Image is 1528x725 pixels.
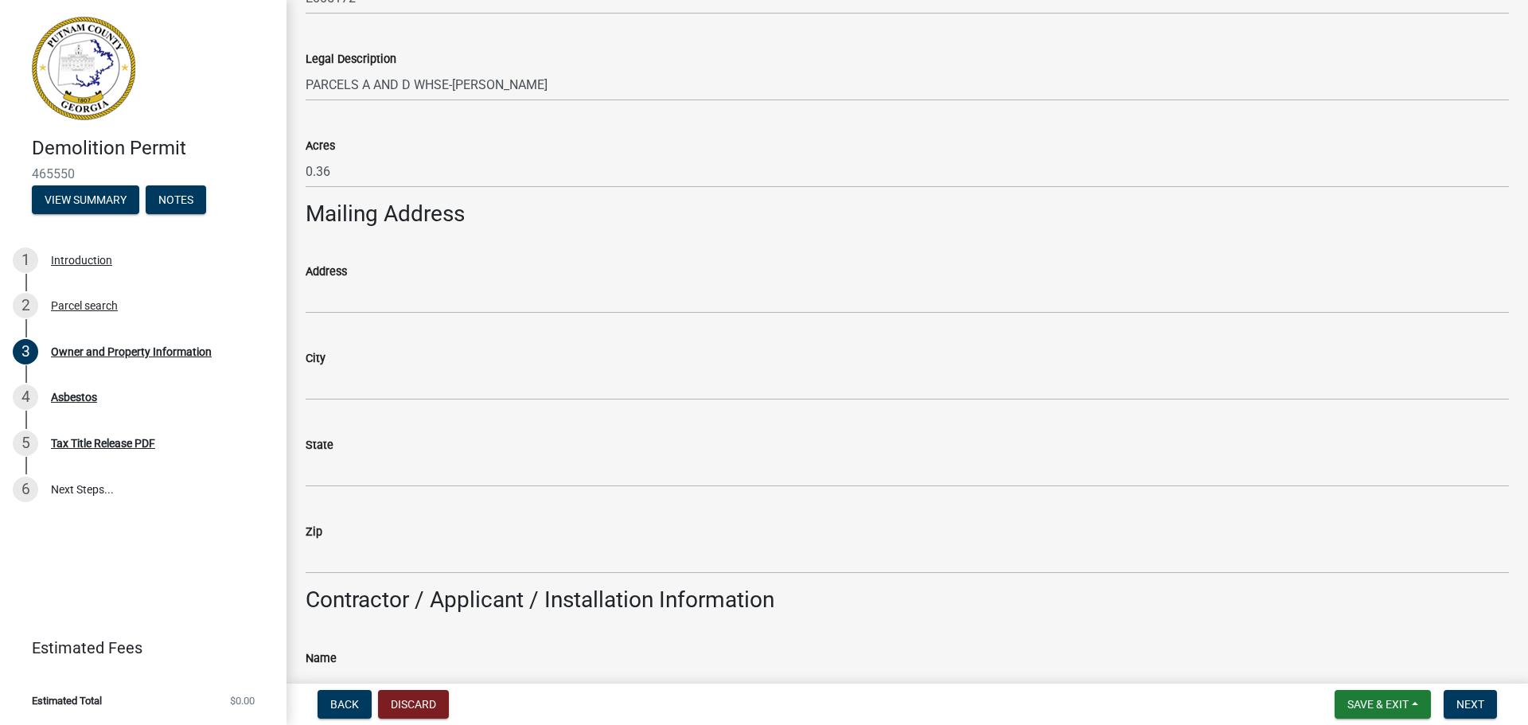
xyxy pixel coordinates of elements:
[13,293,38,318] div: 2
[306,54,396,65] label: Legal Description
[51,255,112,266] div: Introduction
[306,587,1509,614] h3: Contractor / Applicant / Installation Information
[306,440,333,451] label: State
[51,300,118,311] div: Parcel search
[146,194,206,207] wm-modal-confirm: Notes
[13,632,261,664] a: Estimated Fees
[32,194,139,207] wm-modal-confirm: Summary
[306,653,337,665] label: Name
[1335,690,1431,719] button: Save & Exit
[1444,690,1497,719] button: Next
[32,17,135,120] img: Putnam County, Georgia
[318,690,372,719] button: Back
[306,267,347,278] label: Address
[13,477,38,502] div: 6
[32,166,255,181] span: 465550
[306,201,1509,228] h3: Mailing Address
[378,690,449,719] button: Discard
[330,698,359,711] span: Back
[1347,698,1409,711] span: Save & Exit
[32,696,102,706] span: Estimated Total
[13,339,38,364] div: 3
[32,137,274,160] h4: Demolition Permit
[1456,698,1484,711] span: Next
[32,185,139,214] button: View Summary
[306,353,325,364] label: City
[230,696,255,706] span: $0.00
[51,392,97,403] div: Asbestos
[306,527,322,538] label: Zip
[13,248,38,273] div: 1
[306,141,335,152] label: Acres
[13,384,38,410] div: 4
[51,346,212,357] div: Owner and Property Information
[51,438,155,449] div: Tax Title Release PDF
[13,431,38,456] div: 5
[146,185,206,214] button: Notes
